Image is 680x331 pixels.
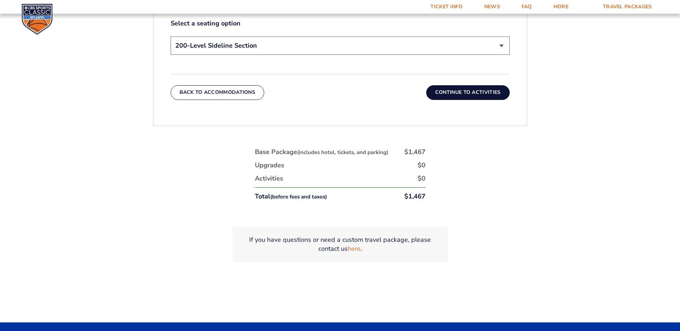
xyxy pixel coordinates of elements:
[404,148,425,157] div: $1,467
[418,161,425,170] div: $0
[171,19,510,28] label: Select a seating option
[348,244,361,253] a: here
[297,149,388,156] small: (includes hotel, tickets, and parking)
[426,85,510,100] button: Continue To Activities
[404,192,425,201] div: $1,467
[418,174,425,183] div: $0
[241,235,439,253] p: If you have questions or need a custom travel package, please contact us .
[255,192,327,201] div: Total
[171,85,265,100] button: Back To Accommodations
[22,4,53,35] img: CBS Sports Classic
[255,161,284,170] div: Upgrades
[270,193,327,200] small: (before fees and taxes)
[255,174,283,183] div: Activities
[255,148,388,157] div: Base Package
